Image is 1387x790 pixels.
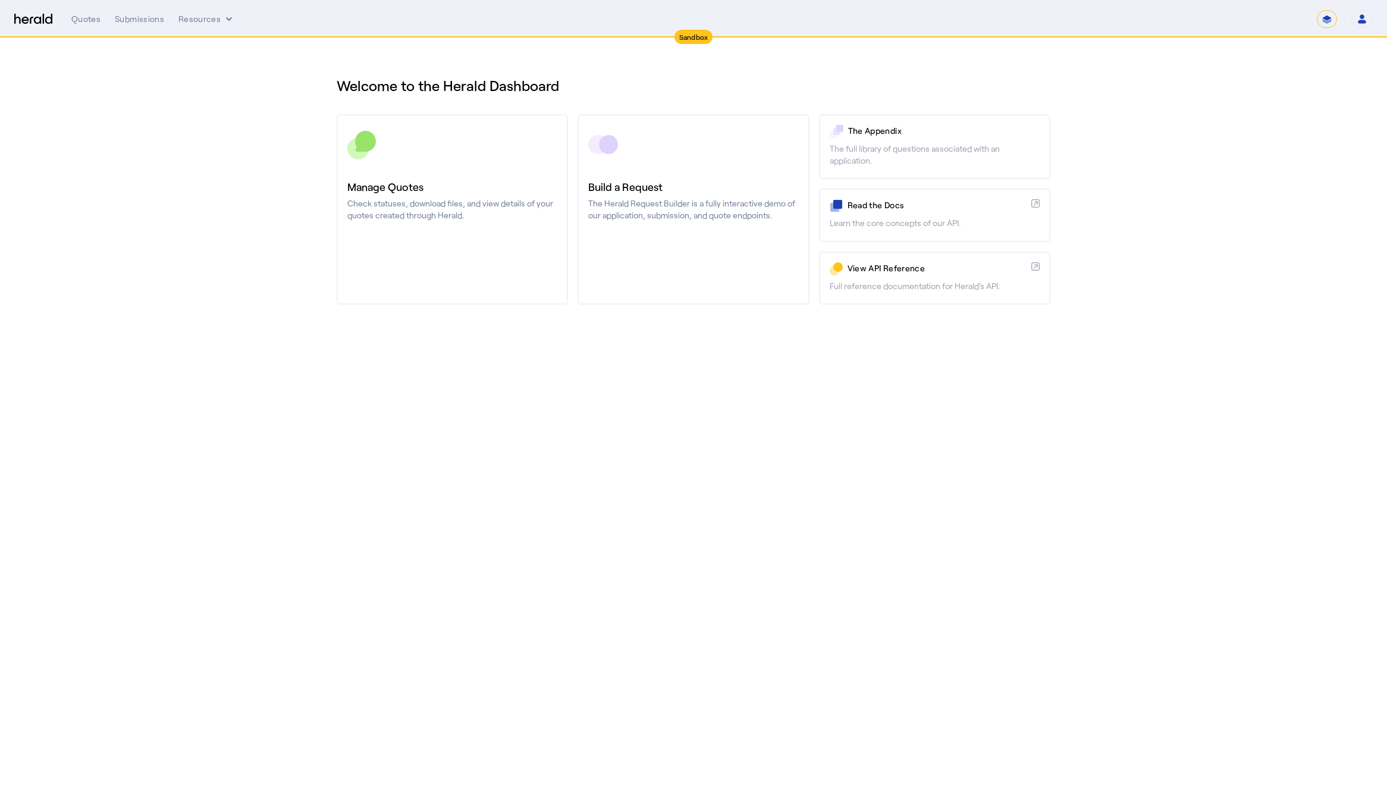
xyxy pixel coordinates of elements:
[819,114,1050,179] a: The AppendixThe full library of questions associated with an application.
[819,252,1050,305] a: View API ReferenceFull reference documentation for Herald's API.
[674,30,713,44] div: Sandbox
[588,197,798,221] p: The Herald Request Builder is a fully interactive demo of our application, submission, and quote ...
[848,262,1027,274] p: View API Reference
[347,178,557,195] h3: Manage Quotes
[819,189,1050,242] a: Read the DocsLearn the core concepts of our API.
[347,197,557,221] p: Check statuses, download files, and view details of your quotes created through Herald.
[14,14,52,25] img: Herald Logo
[830,143,1040,167] p: The full library of questions associated with an application.
[337,76,1050,95] h1: Welcome to the Herald Dashboard
[337,114,568,305] a: Manage QuotesCheck statuses, download files, and view details of your quotes created through Herald.
[830,217,1040,229] p: Learn the core concepts of our API.
[115,13,164,25] div: Submissions
[178,13,235,25] button: Resources dropdown menu
[578,114,809,305] a: Build a RequestThe Herald Request Builder is a fully interactive demo of our application, submiss...
[588,178,798,195] h3: Build a Request
[71,13,101,25] div: Quotes
[848,125,1040,137] p: The Appendix
[848,199,1027,211] p: Read the Docs
[830,280,1040,292] p: Full reference documentation for Herald's API.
